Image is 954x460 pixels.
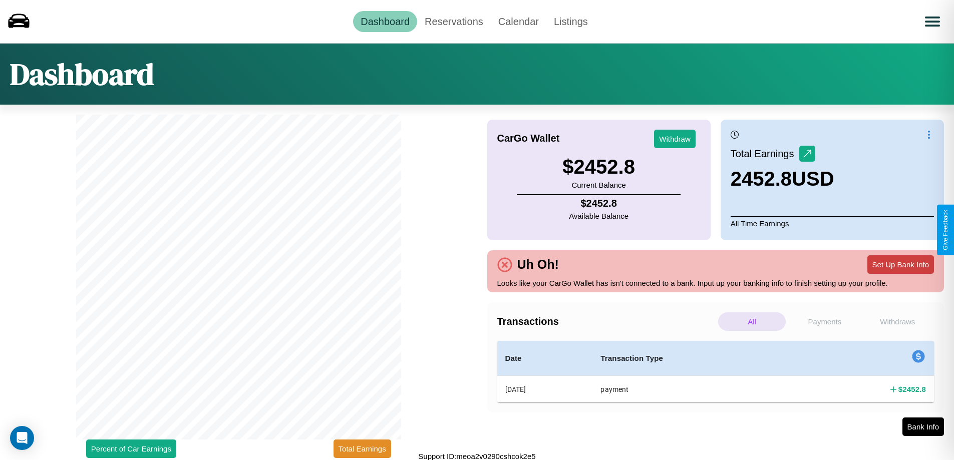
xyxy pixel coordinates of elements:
div: Give Feedback [942,210,949,250]
h4: Date [505,352,585,364]
a: Calendar [491,11,546,32]
p: Looks like your CarGo Wallet has isn't connected to a bank. Input up your banking info to finish ... [497,276,934,290]
button: Withdraw [654,130,696,148]
h3: $ 2452.8 [562,156,635,178]
a: Reservations [417,11,491,32]
h1: Dashboard [10,54,154,95]
button: Set Up Bank Info [867,255,934,274]
button: Open menu [918,8,946,36]
p: All Time Earnings [731,216,934,230]
button: Percent of Car Earnings [86,439,176,458]
h4: Transaction Type [600,352,787,364]
h3: 2452.8 USD [731,168,834,190]
p: All [718,312,786,331]
p: Available Balance [569,209,628,223]
h4: CarGo Wallet [497,133,560,144]
div: Open Intercom Messenger [10,426,34,450]
button: Total Earnings [334,439,391,458]
h4: $ 2452.8 [569,198,628,209]
a: Dashboard [353,11,417,32]
h4: Transactions [497,316,716,327]
button: Bank Info [902,417,944,436]
p: Current Balance [562,178,635,192]
h4: Uh Oh! [512,257,564,272]
th: [DATE] [497,376,593,403]
p: Total Earnings [731,145,799,163]
h4: $ 2452.8 [898,384,926,394]
p: Withdraws [864,312,931,331]
a: Listings [546,11,595,32]
p: Payments [791,312,858,331]
table: simple table [497,341,934,402]
th: payment [592,376,795,403]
